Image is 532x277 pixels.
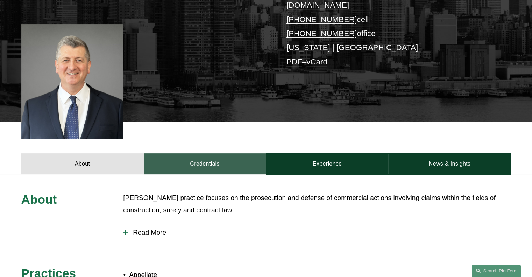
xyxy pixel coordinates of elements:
[472,265,521,277] a: Search this site
[388,153,511,174] a: News & Insights
[144,153,266,174] a: Credentials
[21,153,144,174] a: About
[306,57,327,66] a: vCard
[286,57,302,66] a: PDF
[123,223,511,242] button: Read More
[286,29,357,38] a: [PHONE_NUMBER]
[21,193,57,206] span: About
[286,15,357,24] a: [PHONE_NUMBER]
[128,229,511,236] span: Read More
[266,153,389,174] a: Experience
[123,192,511,216] p: [PERSON_NAME] practice focuses on the prosecution and defense of commercial actions involving cla...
